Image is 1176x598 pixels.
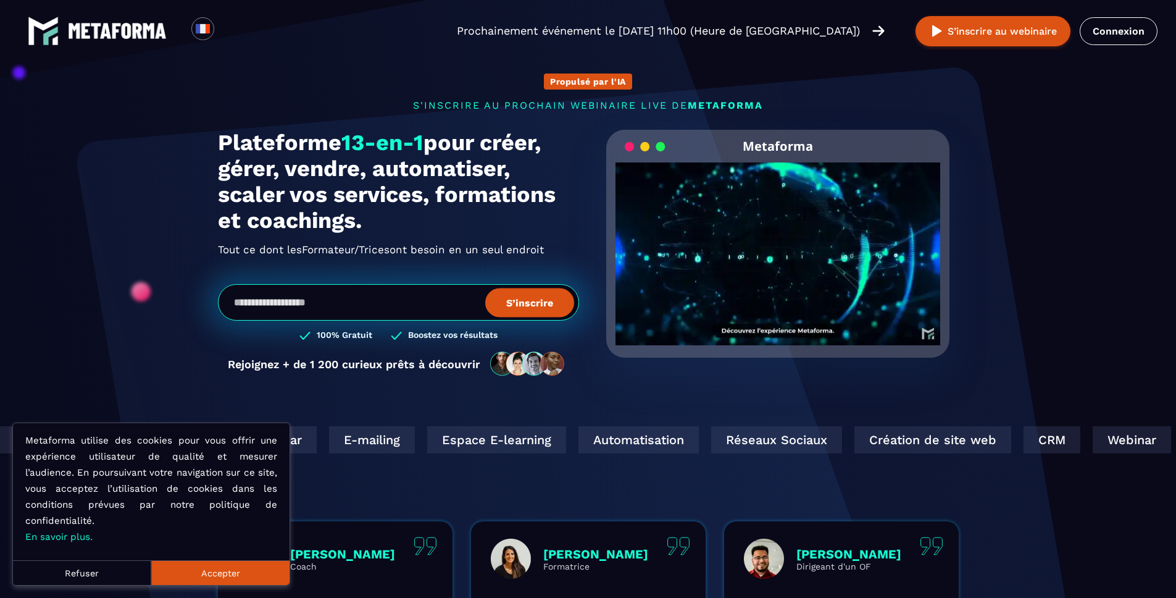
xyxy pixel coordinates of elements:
img: profile [491,539,531,579]
button: Accepter [151,560,290,585]
img: arrow-right [872,24,885,38]
p: Coach [290,562,395,571]
p: s'inscrire au prochain webinaire live de [218,99,959,111]
h3: 100% Gratuit [317,330,372,342]
button: S’inscrire au webinaire [915,16,1070,46]
video: Your browser does not support the video tag. [615,162,941,325]
a: Connexion [1080,17,1157,45]
p: Propulsé par l'IA [550,77,626,86]
h2: Tout ce dont les ont besoin en un seul endroit [218,240,579,259]
p: [PERSON_NAME] [796,547,901,562]
p: Dirigeant d'un OF [796,562,901,571]
img: quote [920,537,943,555]
img: play [929,23,945,39]
p: [PERSON_NAME] [290,547,395,562]
img: loading [625,141,665,153]
span: METAFORMA [688,99,763,111]
h1: Plateforme pour créer, gérer, vendre, automatiser, scaler vos services, formations et coachings. [218,130,579,234]
div: Webinar [235,426,313,453]
button: Refuser [13,560,151,585]
h3: Boostez vos résultats [408,330,498,342]
span: Formateur/Trices [302,240,390,259]
a: En savoir plus. [25,531,93,542]
h2: Metaforma [743,130,813,162]
div: Automatisation [575,426,695,453]
img: community-people [486,351,569,377]
img: checked [299,330,311,342]
img: logo [68,23,167,39]
p: Metaforma utilise des cookies pour vous offrir une expérience utilisateur de qualité et mesurer l... [25,432,277,545]
img: quote [414,537,437,555]
input: Search for option [225,23,234,38]
div: Espace E-learning [423,426,562,453]
div: CRM [1020,426,1077,453]
img: profile [744,539,784,579]
p: Rejoignez + de 1 200 curieux prêts à découvrir [228,358,480,371]
div: Webinar [1089,426,1167,453]
div: Réseaux Sociaux [707,426,838,453]
div: Search for option [214,17,244,44]
span: 13-en-1 [341,130,423,156]
button: S’inscrire [485,288,574,317]
img: quote [667,537,690,555]
p: [PERSON_NAME] [543,547,648,562]
div: E-mailing [325,426,411,453]
img: checked [391,330,402,342]
img: fr [195,21,211,36]
div: Création de site web [851,426,1007,453]
p: Formatrice [543,562,648,571]
p: Prochainement événement le [DATE] 11h00 (Heure de [GEOGRAPHIC_DATA]) [457,22,860,40]
img: logo [28,15,59,46]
